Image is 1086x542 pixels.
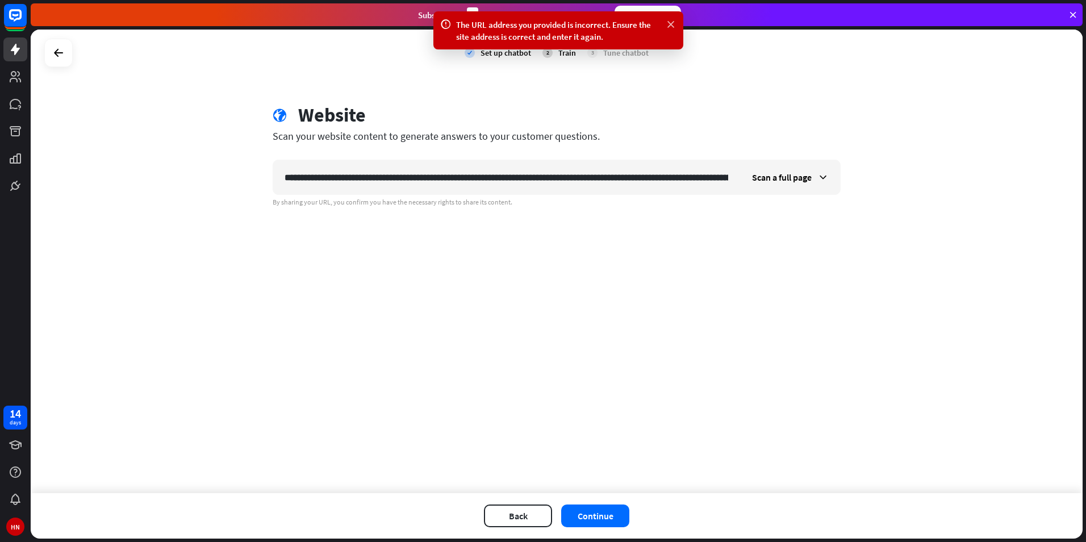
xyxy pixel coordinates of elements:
div: Train [558,48,576,58]
div: 3 [467,7,478,23]
div: HN [6,518,24,536]
div: The URL address you provided is incorrect. Ensure the site address is correct and enter it again. [456,19,661,43]
a: 14 days [3,406,27,430]
div: By sharing your URL, you confirm you have the necessary rights to share its content. [273,198,841,207]
i: globe [273,109,287,123]
div: Subscribe in days to get your first month for $1 [418,7,605,23]
i: check [465,48,475,58]
button: Open LiveChat chat widget [9,5,43,39]
div: Set up chatbot [481,48,531,58]
div: 14 [10,408,21,419]
div: days [10,419,21,427]
div: Scan your website content to generate answers to your customer questions. [273,130,841,143]
div: Subscribe now [615,6,681,24]
div: Tune chatbot [603,48,649,58]
div: Website [298,103,366,127]
button: Continue [561,505,629,527]
div: 2 [542,48,553,58]
div: 3 [587,48,598,58]
span: Scan a full page [752,172,812,183]
button: Back [484,505,552,527]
